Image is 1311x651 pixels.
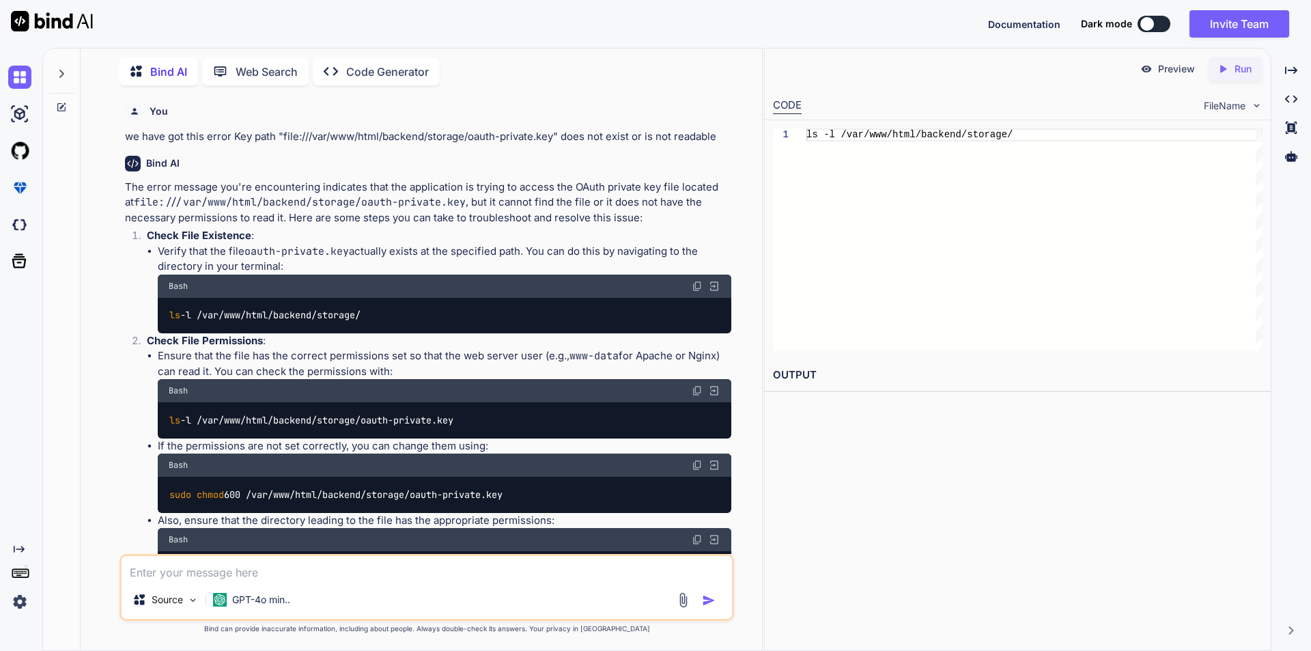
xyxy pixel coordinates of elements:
img: copy [692,534,703,545]
span: Bash [169,460,188,471]
span: ls -l /var/www/html/backend/storage/ [806,129,1013,140]
code: www-data [569,349,619,363]
span: ls [169,309,180,322]
code: -l /var/www/html/backend/storage/ [169,308,362,322]
span: Bash [169,281,188,292]
li: Verify that the file actually exists at the specified path. You can do this by navigating to the ... [158,244,731,333]
p: Code Generator [346,64,429,80]
li: If the permissions are not set correctly, you can change them using: [158,439,731,513]
img: copy [692,385,703,396]
code: oauth-private.key [244,245,349,258]
code: 600 /var/www/html/backend/storage/oauth-private.key [169,488,504,502]
img: Open in Browser [708,534,720,546]
p: The error message you're encountering indicates that the application is trying to access the OAut... [125,180,731,226]
span: Dark mode [1081,17,1132,31]
p: Preview [1158,62,1195,76]
strong: Check File Existence [147,229,251,242]
button: Invite Team [1189,10,1289,38]
img: ai-studio [8,102,31,126]
span: chmod [197,488,224,501]
h2: OUTPUT [765,359,1271,391]
span: Bash [169,385,188,396]
img: chevron down [1251,100,1263,111]
img: settings [8,590,31,613]
li: Ensure that the file has the correct permissions set so that the web server user (e.g., for Apach... [158,348,731,438]
img: chat [8,66,31,89]
code: file:///var/www/html/backend/storage/oauth-private.key [134,195,466,209]
p: Bind can provide inaccurate information, including about people. Always double-check its answers.... [119,624,734,634]
img: copy [692,460,703,471]
p: Run [1235,62,1252,76]
span: FileName [1204,99,1245,113]
button: Documentation [988,17,1060,31]
span: ls [169,414,180,426]
h6: Bind AI [146,156,180,170]
img: attachment [675,592,691,608]
img: premium [8,176,31,199]
span: Bash [169,534,188,545]
p: Bind AI [150,64,187,80]
h6: You [150,105,168,118]
span: Documentation [988,18,1060,30]
div: 1 [773,128,789,141]
p: Source [152,593,183,607]
strong: Check File Permissions [147,334,263,347]
p: Web Search [236,64,298,80]
img: Open in Browser [708,459,720,471]
p: : [147,228,731,244]
img: Open in Browser [708,280,720,292]
code: -l /var/www/html/backend/storage/oauth-private.key [169,413,455,428]
img: copy [692,281,703,292]
img: githubLight [8,139,31,163]
img: Bind AI [11,11,93,31]
p: we have got this error Key path "file:///var/www/html/backend/storage/oauth-private.key" does not... [125,129,731,145]
li: Also, ensure that the directory leading to the file has the appropriate permissions: [158,513,731,587]
img: GPT-4o mini [213,593,227,607]
p: : [147,333,731,349]
img: darkCloudIdeIcon [8,213,31,236]
img: Pick Models [187,594,199,606]
p: GPT-4o min.. [232,593,290,607]
span: sudo [169,488,191,501]
img: preview [1140,63,1153,75]
img: Open in Browser [708,385,720,397]
img: icon [702,594,716,607]
div: CODE [773,98,802,114]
